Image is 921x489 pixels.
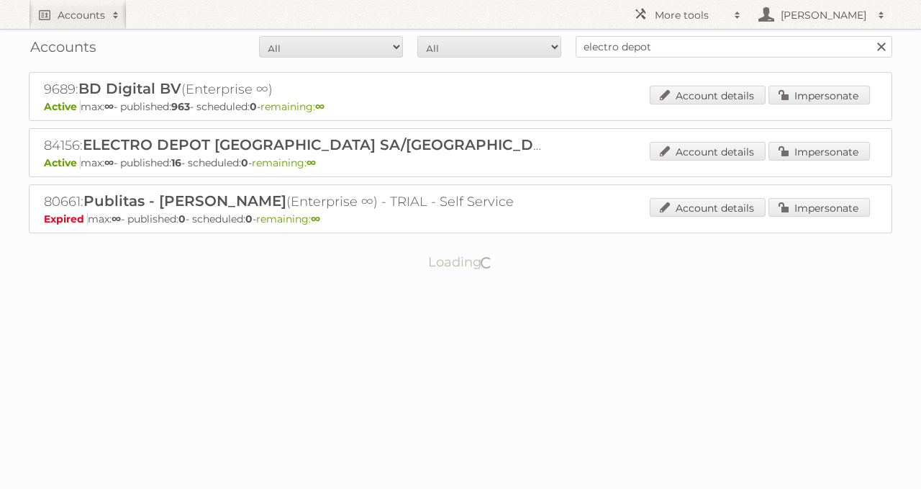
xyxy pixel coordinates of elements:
p: max: - published: - scheduled: - [44,100,877,113]
strong: ∞ [315,100,325,113]
h2: 9689: (Enterprise ∞) [44,80,548,99]
h2: More tools [655,8,727,22]
a: Account details [650,86,766,104]
span: Active [44,100,81,113]
span: remaining: [260,100,325,113]
span: Active [44,156,81,169]
h2: 80661: (Enterprise ∞) - TRIAL - Self Service [44,192,548,211]
strong: 0 [178,212,186,225]
a: Account details [650,198,766,217]
strong: ∞ [311,212,320,225]
a: Impersonate [768,198,870,217]
strong: 16 [171,156,181,169]
a: Impersonate [768,142,870,161]
h2: Accounts [58,8,105,22]
p: Loading [383,248,539,277]
strong: ∞ [307,156,316,169]
strong: ∞ [112,212,121,225]
span: Expired [44,212,88,225]
span: remaining: [252,156,316,169]
span: BD Digital BV [78,80,181,97]
a: Impersonate [768,86,870,104]
a: Account details [650,142,766,161]
span: ELECTRO DEPOT [GEOGRAPHIC_DATA] SA/[GEOGRAPHIC_DATA] [83,136,567,153]
strong: 963 [171,100,190,113]
h2: 84156: (Silver-2023 ∞) [44,136,548,155]
strong: ∞ [104,100,114,113]
strong: 0 [245,212,253,225]
span: remaining: [256,212,320,225]
strong: 0 [241,156,248,169]
strong: ∞ [104,156,114,169]
p: max: - published: - scheduled: - [44,212,877,225]
h2: [PERSON_NAME] [777,8,871,22]
strong: 0 [250,100,257,113]
p: max: - published: - scheduled: - [44,156,877,169]
span: Publitas - [PERSON_NAME] [83,192,286,210]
